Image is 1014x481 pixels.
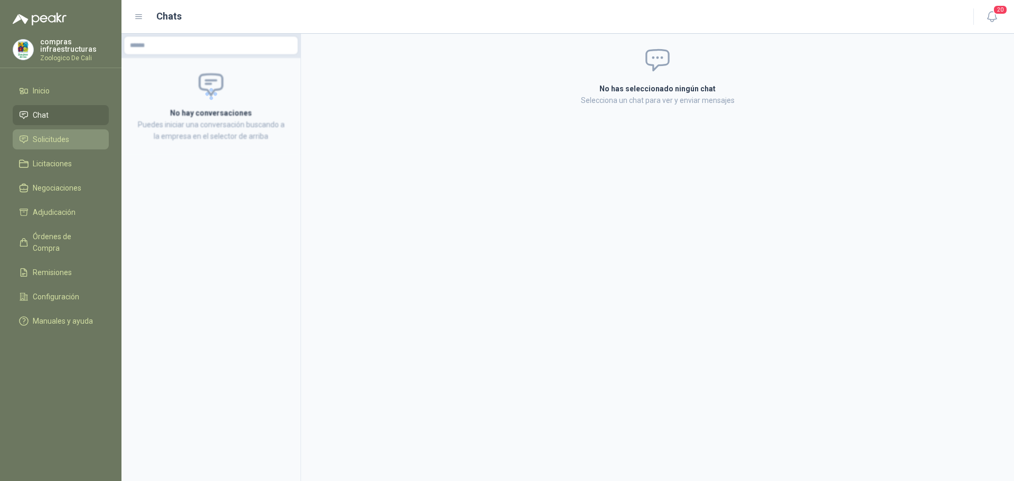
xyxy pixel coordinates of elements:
span: Licitaciones [33,158,72,169]
span: Chat [33,109,49,121]
h2: No has seleccionado ningún chat [473,83,842,95]
p: Zoologico De Cali [40,55,109,61]
p: Selecciona un chat para ver y enviar mensajes [473,95,842,106]
span: Manuales y ayuda [33,315,93,327]
a: Negociaciones [13,178,109,198]
p: compras infraestructuras [40,38,109,53]
a: Adjudicación [13,202,109,222]
a: Órdenes de Compra [13,227,109,258]
span: Adjudicación [33,206,76,218]
a: Configuración [13,287,109,307]
a: Licitaciones [13,154,109,174]
a: Remisiones [13,262,109,282]
span: Solicitudes [33,134,69,145]
a: Manuales y ayuda [13,311,109,331]
button: 20 [982,7,1001,26]
span: Negociaciones [33,182,81,194]
span: Remisiones [33,267,72,278]
img: Company Logo [13,40,33,60]
a: Inicio [13,81,109,101]
span: Órdenes de Compra [33,231,99,254]
h1: Chats [156,9,182,24]
span: Configuración [33,291,79,303]
span: Inicio [33,85,50,97]
a: Solicitudes [13,129,109,149]
a: Chat [13,105,109,125]
img: Logo peakr [13,13,67,25]
span: 20 [993,5,1008,15]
